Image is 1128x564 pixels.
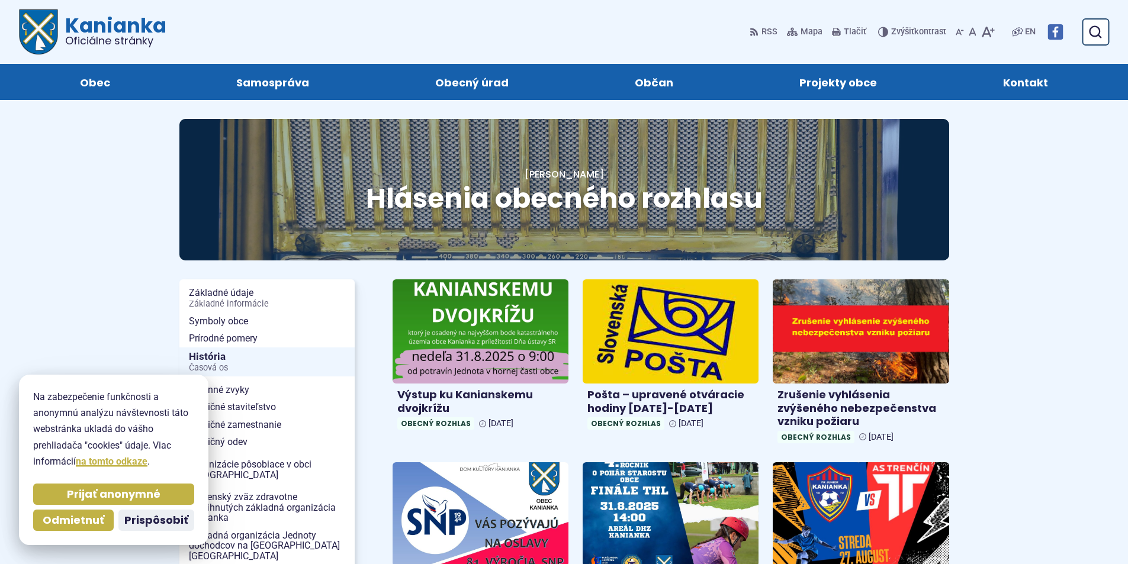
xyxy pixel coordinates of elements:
[878,20,949,44] button: Zvýšiťkontrast
[679,418,703,428] span: [DATE]
[179,398,355,416] a: Tradičné staviteľstvo
[43,514,104,527] span: Odmietnuť
[777,431,854,443] span: Obecný rozhlas
[397,417,474,430] span: Obecný rozhlas
[189,381,345,399] span: Rodinné zvyky
[179,488,355,527] a: Slovenský zväz zdravotne postihnutých základná organizácia Kanianka
[179,433,355,451] a: Tradičný odev
[489,418,513,428] span: [DATE]
[525,167,604,181] a: [PERSON_NAME]
[891,27,914,37] span: Zvýšiť
[65,36,166,46] span: Oficiálne stránky
[76,456,147,467] a: na tomto odkaze
[587,417,664,430] span: Obecný rozhlas
[179,381,355,399] a: Rodinné zvyky
[635,64,673,100] span: Občan
[80,64,110,100] span: Obec
[33,389,194,469] p: Na zabezpečenie funkčnosti a anonymnú analýzu návštevnosti táto webstránka ukladá do vášho prehli...
[869,432,894,442] span: [DATE]
[891,27,946,37] span: kontrast
[67,488,160,501] span: Prijať anonymné
[118,510,194,531] button: Prispôsobiť
[844,27,866,37] span: Tlačiť
[393,279,568,434] a: Výstup ku Kanianskemu dvojkrížu Obecný rozhlas [DATE]
[761,25,777,39] span: RSS
[801,25,822,39] span: Mapa
[189,330,345,347] span: Prírodné pomery
[179,284,355,312] a: Základné údajeZákladné informácie
[189,299,345,309] span: Základné informácie
[785,20,825,44] a: Mapa
[179,312,355,330] a: Symboly obce
[366,179,763,217] span: Hlásenia obecného rozhlasu
[584,64,725,100] a: Občan
[185,64,360,100] a: Samospráva
[189,398,345,416] span: Tradičné staviteľstvo
[830,20,869,44] button: Tlačiť
[33,510,114,531] button: Odmietnuť
[179,347,355,376] a: HistóriaČasová os
[1025,25,1036,39] span: EN
[748,64,928,100] a: Projekty obce
[583,279,759,434] a: Pošta – upravené otváracie hodiny [DATE]-[DATE] Obecný rozhlas [DATE]
[33,484,194,505] button: Prijať anonymné
[179,416,355,434] a: Tradičné zamestnanie
[189,456,345,484] span: Organizácie pôsobiace v obci [GEOGRAPHIC_DATA]
[799,64,877,100] span: Projekty obce
[397,388,564,415] h4: Výstup ku Kanianskemu dvojkrížu
[587,388,754,415] h4: Pošta – upravené otváracie hodiny [DATE]-[DATE]
[179,456,355,484] a: Organizácie pôsobiace v obci [GEOGRAPHIC_DATA]
[953,20,966,44] button: Zmenšiť veľkosť písma
[58,15,166,46] span: Kanianka
[1003,64,1048,100] span: Kontakt
[1047,24,1063,40] img: Prejsť na Facebook stránku
[750,20,780,44] a: RSS
[189,416,345,434] span: Tradičné zamestnanie
[236,64,309,100] span: Samospráva
[773,279,949,447] a: Zrušenie vyhlásenia zvýšeného nebezpečenstva vzniku požiaru Obecný rozhlas [DATE]
[179,330,355,347] a: Prírodné pomery
[189,363,345,373] span: Časová os
[966,20,979,44] button: Nastaviť pôvodnú veľkosť písma
[19,9,166,54] a: Logo Kanianka, prejsť na domovskú stránku.
[384,64,560,100] a: Obecný úrad
[979,20,997,44] button: Zväčšiť veľkosť písma
[777,388,944,428] h4: Zrušenie vyhlásenia zvýšeného nebezpečenstva vzniku požiaru
[19,9,58,54] img: Prejsť na domovskú stránku
[189,312,345,330] span: Symboly obce
[435,64,509,100] span: Obecný úrad
[189,433,345,451] span: Tradičný odev
[189,284,345,312] span: Základné údaje
[189,488,345,527] span: Slovenský zväz zdravotne postihnutých základná organizácia Kanianka
[1023,25,1038,39] a: EN
[189,347,345,376] span: História
[952,64,1100,100] a: Kontakt
[124,514,188,527] span: Prispôsobiť
[28,64,161,100] a: Obec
